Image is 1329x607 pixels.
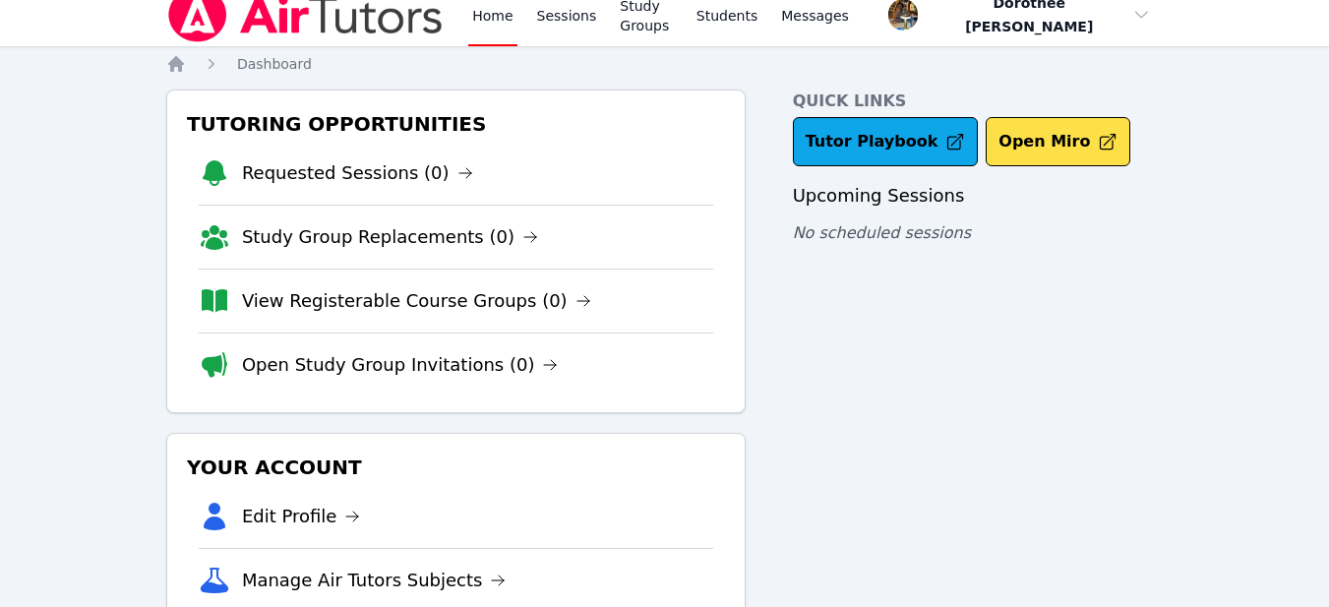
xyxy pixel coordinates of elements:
span: Dashboard [237,56,312,72]
a: Open Study Group Invitations (0) [242,351,559,379]
h3: Your Account [183,450,729,485]
h4: Quick Links [793,90,1164,113]
h3: Upcoming Sessions [793,182,1164,210]
a: Requested Sessions (0) [242,159,473,187]
a: Edit Profile [242,503,361,530]
button: Open Miro [986,117,1130,166]
a: Dashboard [237,54,312,74]
h3: Tutoring Opportunities [183,106,729,142]
span: No scheduled sessions [793,223,971,242]
span: Messages [781,6,849,26]
a: Manage Air Tutors Subjects [242,567,507,594]
a: View Registerable Course Groups (0) [242,287,591,315]
nav: Breadcrumb [166,54,1163,74]
a: Study Group Replacements (0) [242,223,538,251]
a: Tutor Playbook [793,117,979,166]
